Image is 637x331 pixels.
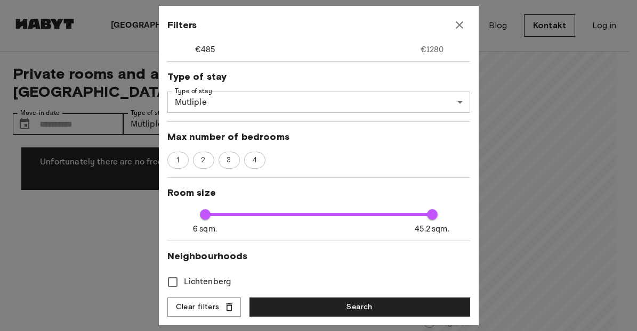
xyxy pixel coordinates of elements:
[184,276,232,288] span: Lichtenberg
[246,155,263,165] span: 4
[195,44,215,55] span: €485
[221,155,237,165] span: 3
[167,19,197,31] span: Filters
[167,130,470,143] span: Max number of bedrooms
[249,297,470,317] button: Search
[167,152,189,169] div: 1
[167,70,470,83] span: Type of stay
[167,297,241,317] button: Clear filters
[244,152,265,169] div: 4
[219,152,240,169] div: 3
[171,155,185,165] span: 1
[167,92,470,113] div: Mutliple
[193,152,214,169] div: 2
[195,155,211,165] span: 2
[193,224,217,235] span: 6 sqm.
[415,224,449,235] span: 45.2 sqm.
[167,186,470,199] span: Room size
[421,44,444,55] span: €1280
[167,250,470,262] span: Neighbourhoods
[175,87,212,96] label: Type of stay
